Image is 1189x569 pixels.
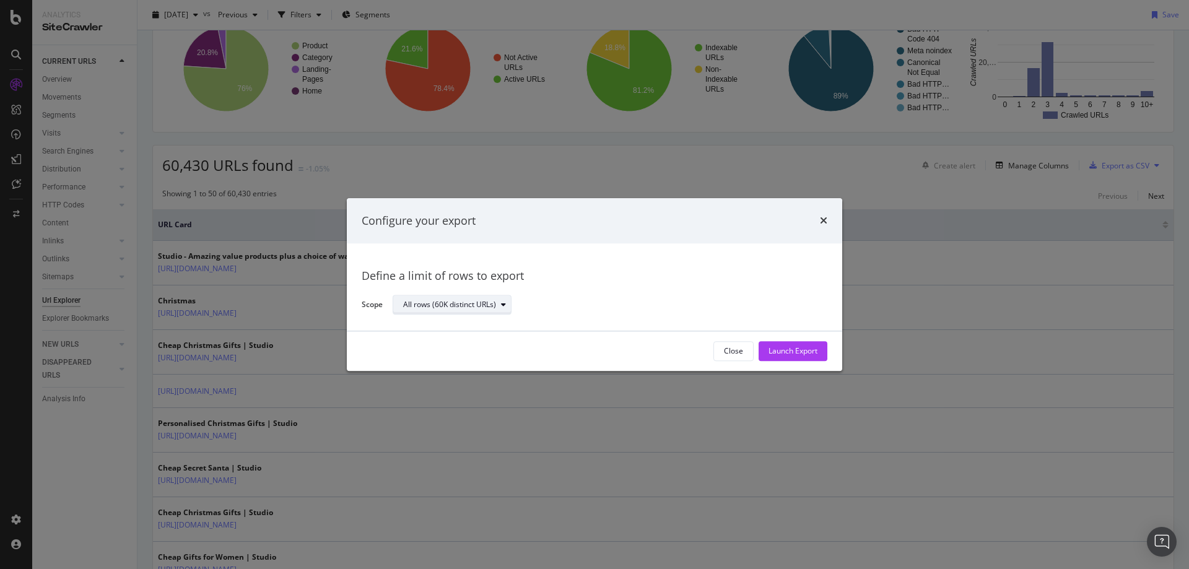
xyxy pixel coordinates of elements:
div: times [820,213,827,229]
div: Open Intercom Messenger [1147,527,1177,557]
div: All rows (60K distinct URLs) [403,302,496,309]
button: All rows (60K distinct URLs) [393,295,512,315]
button: Launch Export [759,341,827,361]
div: Define a limit of rows to export [362,269,827,285]
div: Launch Export [769,346,817,357]
div: Configure your export [362,213,476,229]
div: Close [724,346,743,357]
label: Scope [362,299,383,313]
div: modal [347,198,842,371]
button: Close [713,341,754,361]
